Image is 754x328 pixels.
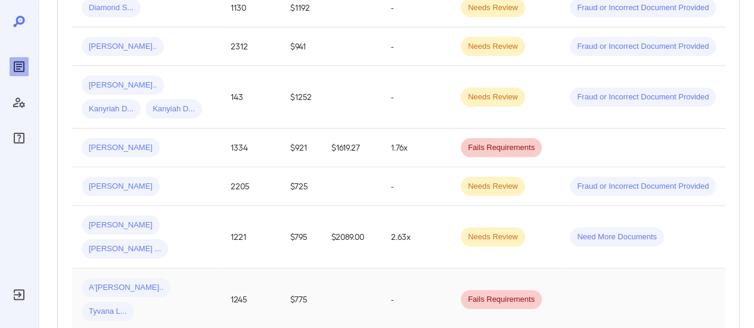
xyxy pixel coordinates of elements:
div: Reports [10,57,29,76]
span: [PERSON_NAME].. [82,41,164,52]
td: $921 [281,129,322,167]
td: 1221 [221,206,281,268]
div: Log Out [10,285,29,304]
span: [PERSON_NAME].. [82,80,164,91]
td: - [381,167,451,206]
td: 143 [221,66,281,129]
span: Fails Requirements [461,294,542,305]
td: $2089.00 [322,206,381,268]
td: - [381,66,451,129]
span: Need More Documents [570,232,664,243]
span: [PERSON_NAME] ... [82,243,168,255]
span: Needs Review [461,41,525,52]
td: $1252 [281,66,322,129]
span: Kanyiah D... [145,104,202,115]
div: Manage Users [10,93,29,112]
td: 2.63x [381,206,451,268]
td: $941 [281,27,322,66]
td: 2205 [221,167,281,206]
td: 1.76x [381,129,451,167]
span: [PERSON_NAME] [82,220,160,231]
span: Fails Requirements [461,142,542,154]
span: Needs Review [461,181,525,192]
span: Needs Review [461,232,525,243]
span: Tyvana L... [82,306,134,317]
div: FAQ [10,129,29,148]
span: Fraud or Incorrect Document Provided [570,181,716,192]
span: Needs Review [461,92,525,103]
td: $795 [281,206,322,268]
td: $1619.27 [322,129,381,167]
span: Kanyriah D... [82,104,141,115]
td: - [381,27,451,66]
span: [PERSON_NAME] [82,181,160,192]
span: Diamond S... [82,2,141,14]
td: 2312 [221,27,281,66]
td: $725 [281,167,322,206]
span: Fraud or Incorrect Document Provided [570,41,716,52]
span: Needs Review [461,2,525,14]
span: [PERSON_NAME] [82,142,160,154]
span: Fraud or Incorrect Document Provided [570,2,716,14]
span: Fraud or Incorrect Document Provided [570,92,716,103]
span: A'[PERSON_NAME].. [82,282,170,293]
td: 1334 [221,129,281,167]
